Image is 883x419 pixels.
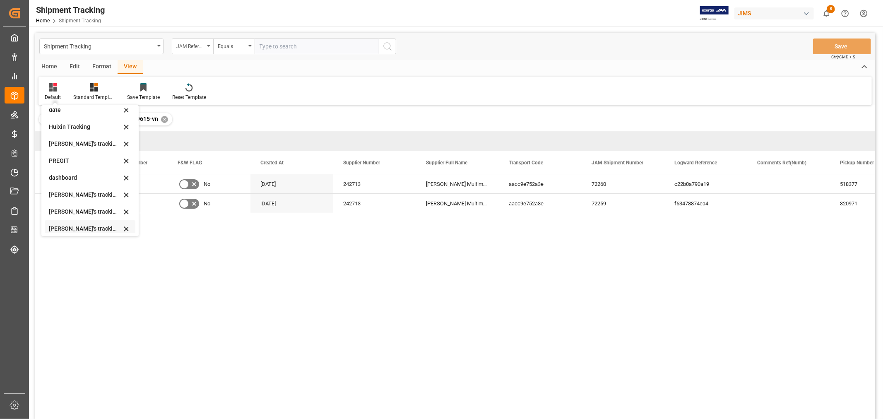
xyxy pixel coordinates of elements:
span: Created At [260,160,284,166]
div: [PERSON_NAME]'s tracking all # _5 [49,207,121,216]
button: Save [813,39,871,54]
div: View [118,60,143,74]
span: 8 [827,5,835,13]
div: aacc9e752a3e [499,174,582,193]
div: [PERSON_NAME]'s tracking all_sample [49,224,121,233]
span: No [204,194,210,213]
div: Press SPACE to select this row. [35,174,85,194]
span: Transport Code [509,160,543,166]
div: dashboard [49,173,121,182]
div: Shipment Tracking [44,41,154,51]
div: [DATE] [250,194,333,213]
div: date [49,106,121,114]
div: [PERSON_NAME] Multimedia [GEOGRAPHIC_DATA] [416,194,499,213]
div: 242713 [333,194,416,213]
a: Home [36,18,50,24]
div: 72260 [582,174,664,193]
button: open menu [39,39,164,54]
div: aacc9e752a3e [499,194,582,213]
div: Huixin Tracking [49,123,121,131]
div: f63478874ea4 [664,194,747,213]
span: JAM Shipment Number [592,160,643,166]
div: [PERSON_NAME]'s tracking_2 [49,140,121,148]
div: Press SPACE to select this row. [35,194,85,213]
button: open menu [213,39,255,54]
div: Reset Template [172,94,206,101]
div: [PERSON_NAME] Multimedia [GEOGRAPHIC_DATA] [416,174,499,193]
button: search button [379,39,396,54]
span: No [204,175,210,194]
div: Home [35,60,63,74]
span: Supplier Full Name [426,160,467,166]
div: Shipment Tracking [36,4,105,16]
input: Type to search [255,39,379,54]
div: 242713 [333,174,416,193]
button: JIMS [734,5,817,21]
span: 77-9615-vn [128,116,158,122]
button: Help Center [836,4,854,23]
div: 72259 [582,194,664,213]
div: Standard Templates [73,94,115,101]
div: [DATE] [250,174,333,193]
span: Logward Reference [674,160,717,166]
span: Ctrl/CMD + S [831,54,855,60]
div: Edit [63,60,86,74]
div: ✕ [161,116,168,123]
div: JIMS [734,7,814,19]
span: Pickup Number [840,160,874,166]
div: [PERSON_NAME]'s tracking all_3 [49,190,121,199]
div: Save Template [127,94,160,101]
div: Equals [218,41,246,50]
span: Comments Ref(Numb) [757,160,806,166]
button: show 8 new notifications [817,4,836,23]
div: Default [45,94,61,101]
span: Supplier Number [343,160,380,166]
span: F&W FLAG [178,160,202,166]
img: Exertis%20JAM%20-%20Email%20Logo.jpg_1722504956.jpg [700,6,729,21]
div: JAM Reference Number [176,41,205,50]
div: c22b0a790a19 [664,174,747,193]
div: Format [86,60,118,74]
div: PREGIT [49,157,121,165]
button: open menu [172,39,213,54]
